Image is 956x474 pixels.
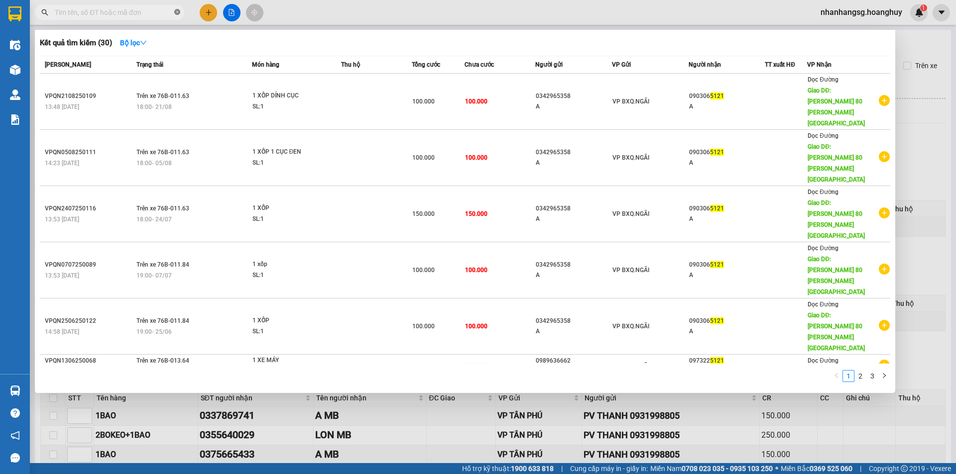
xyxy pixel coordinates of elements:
span: VP BXQ.NGÃI [612,267,649,274]
span: VP BXQ.NGÃI [612,323,649,330]
span: 5121 [710,357,724,364]
span: Người gửi [535,61,563,68]
div: SL: 1 [252,214,327,225]
div: 1 XỐP DÍNH CỤC [252,91,327,101]
span: plus-circle [879,264,890,275]
span: VP BXQ.NGÃI [612,154,649,161]
span: 150.000 [412,210,435,217]
span: 18:00 - 24/07 [136,216,172,223]
li: 3 [866,370,878,382]
div: A [689,326,765,337]
span: 5121 [710,205,724,212]
div: A [689,270,765,281]
span: search [41,9,48,16]
div: 0342965358 [536,91,611,101]
span: close-circle [174,8,180,17]
span: Tổng cước [412,61,440,68]
li: 1 [842,370,854,382]
span: Giao DĐ: [PERSON_NAME] 80 [PERSON_NAME][GEOGRAPHIC_DATA] [808,312,865,352]
span: Người nhận [689,61,721,68]
div: A [689,158,765,168]
span: 100.000 [465,323,487,330]
span: 150.000 [465,210,487,217]
div: 1 XE MÁY [252,355,327,366]
span: Giao DĐ: [PERSON_NAME] 80 [PERSON_NAME][GEOGRAPHIC_DATA] [808,256,865,295]
img: warehouse-icon [10,40,20,50]
span: 5121 [710,93,724,99]
div: 090306 [689,260,765,270]
span: 19:00 - 25/06 [136,328,172,335]
h3: Kết quả tìm kiếm ( 30 ) [40,38,112,48]
img: solution-icon [10,114,20,125]
span: 100.000 [412,267,435,274]
div: 0342965358 [536,260,611,270]
div: A [536,101,611,112]
span: 600.000 [412,363,435,370]
div: 090306 [689,203,765,214]
span: Dọc Đường [808,76,838,83]
li: Next Page [878,370,890,382]
div: 097322 [689,356,765,366]
span: Trên xe 76B-011.84 [136,317,189,324]
div: A [689,101,765,112]
span: 13:53 [DATE] [45,216,79,223]
strong: Bộ lọc [120,39,147,47]
div: A [536,270,611,281]
div: VPQN1306250068 [45,356,133,366]
div: 090306 [689,91,765,101]
img: warehouse-icon [10,90,20,100]
span: left [834,373,839,379]
span: plus-circle [879,207,890,218]
div: A [689,214,765,224]
div: 1 XỐP 1 CỤC ĐEN [252,147,327,158]
span: Dọc Đường [808,189,838,195]
div: VPQN2407250116 [45,203,133,214]
div: 090306 [689,147,765,158]
span: message [10,453,20,463]
img: warehouse-icon [10,385,20,396]
img: warehouse-icon [10,65,20,75]
button: Bộ lọcdown [112,35,155,51]
span: 19:00 - 07/07 [136,272,172,279]
div: 1 xốp [252,259,327,270]
span: 13:53 [DATE] [45,272,79,279]
span: 18:00 - 21/08 [136,103,172,110]
div: A [536,326,611,337]
div: SL: 1 [252,326,327,337]
div: SL: 1 [252,158,327,169]
span: 100.000 [412,154,435,161]
span: 18:00 - 05/08 [136,160,172,167]
span: Dọc Đường [808,357,838,364]
span: 5121 [710,261,724,268]
span: close-circle [174,9,180,15]
span: question-circle [10,408,20,418]
div: 090306 [689,316,765,326]
span: Giao DĐ: [PERSON_NAME] 80 [PERSON_NAME][GEOGRAPHIC_DATA] [808,199,865,239]
span: Trên xe 76B-011.84 [136,261,189,268]
span: Dọc Đường [808,132,838,139]
li: 2 [854,370,866,382]
span: 600.000 [465,363,487,370]
span: 5121 [710,149,724,156]
span: 100.000 [465,154,487,161]
div: A [536,158,611,168]
span: VP BXQ.NGÃI [612,210,649,217]
div: 0342965358 [536,203,611,214]
div: VPQN2506250122 [45,316,133,326]
img: logo-vxr [8,6,21,21]
div: SL: 1 [252,270,327,281]
div: VPQN0707250089 [45,260,133,270]
span: VP Nhận [807,61,832,68]
span: Trên xe 76B-011.63 [136,205,189,212]
div: 1 XỐP [252,315,327,326]
span: Giao DĐ: [PERSON_NAME] 80 [PERSON_NAME][GEOGRAPHIC_DATA] [808,87,865,127]
input: Tìm tên, số ĐT hoặc mã đơn [55,7,172,18]
span: 14:23 [DATE] [45,160,79,167]
span: down [140,39,147,46]
span: VP BXQ.NGÃI [612,363,649,370]
a: 3 [867,371,878,381]
span: 14:58 [DATE] [45,328,79,335]
span: Giao DĐ: [PERSON_NAME] 80 [PERSON_NAME][GEOGRAPHIC_DATA] [808,143,865,183]
span: Trên xe 76B-011.63 [136,93,189,99]
span: 100.000 [412,323,435,330]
